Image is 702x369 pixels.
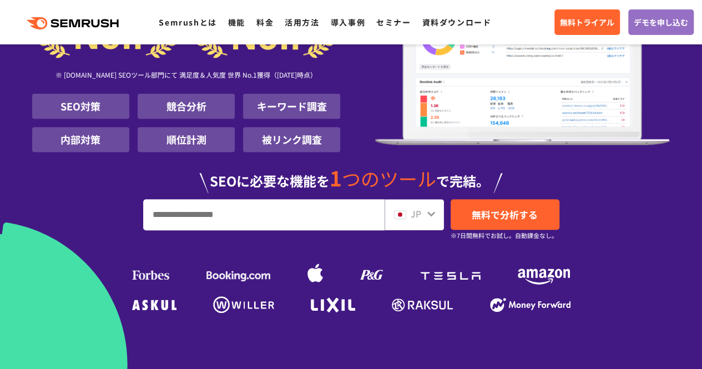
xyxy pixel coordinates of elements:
li: 内部対策 [32,127,129,152]
li: SEO対策 [32,94,129,119]
div: SEOに必要な機能を [32,156,670,193]
a: Semrushとは [159,17,216,28]
a: 活用方法 [285,17,319,28]
a: 資料ダウンロード [422,17,491,28]
span: JP [411,207,421,220]
span: 無料トライアル [560,16,614,28]
span: 無料で分析する [472,208,538,221]
li: 順位計測 [138,127,235,152]
a: 無料で分析する [451,199,559,230]
div: ※ [DOMAIN_NAME] SEOツール部門にて 満足度＆人気度 世界 No.1獲得（[DATE]時点） [32,58,341,94]
a: 料金 [256,17,274,28]
a: 無料トライアル [554,9,620,35]
span: つのツール [342,165,436,192]
li: キーワード調査 [243,94,340,119]
span: で完結。 [436,171,489,190]
input: URL、キーワードを入力してください [144,200,384,230]
a: セミナー [376,17,411,28]
li: 被リンク調査 [243,127,340,152]
span: デモを申し込む [634,16,688,28]
small: ※7日間無料でお試し。自動課金なし。 [451,230,558,241]
span: 1 [330,163,342,193]
a: 導入事例 [331,17,365,28]
a: デモを申し込む [628,9,694,35]
a: 機能 [228,17,245,28]
li: 競合分析 [138,94,235,119]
